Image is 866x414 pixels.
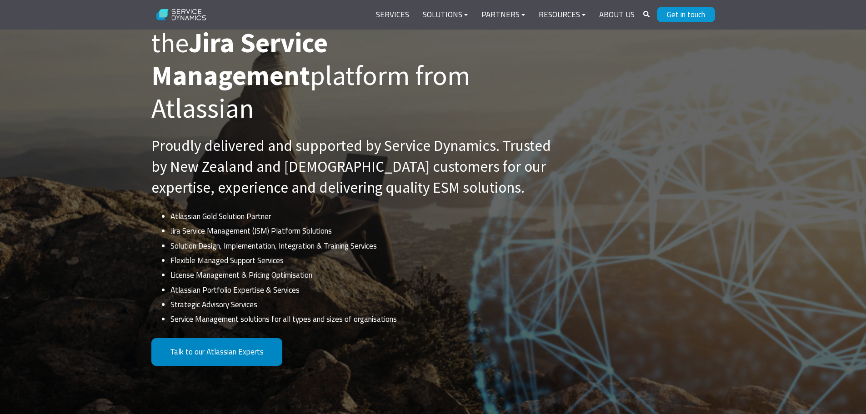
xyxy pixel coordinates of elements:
strong: Jira Service Management [151,25,328,92]
li: Solution Design, Implementation, Integration & Training Services [170,239,560,253]
a: Partners [475,4,532,26]
a: Services [369,4,416,26]
li: Atlassian Portfolio Expertise & Services [170,283,560,297]
div: Navigation Menu [369,4,641,26]
li: Atlassian Gold Solution Partner [170,209,560,224]
li: License Management & Pricing Optimisation [170,268,560,282]
a: Solutions [416,4,475,26]
li: Jira Service Management (JSM) Platform Solutions [170,224,560,238]
a: Get in touch [657,7,715,22]
a: Resources [532,4,592,26]
li: Flexible Managed Support Services [170,253,560,268]
a: Talk to our Atlassian Experts [151,338,282,366]
li: Strategic Advisory Services [170,297,560,312]
img: Service Dynamics Logo - White [151,3,212,27]
h3: Proudly delivered and supported by Service Dynamics. Trusted by New Zealand and [DEMOGRAPHIC_DATA... [151,135,561,199]
a: About Us [592,4,641,26]
li: Service Management solutions for all types and sizes of organisations [170,312,560,326]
